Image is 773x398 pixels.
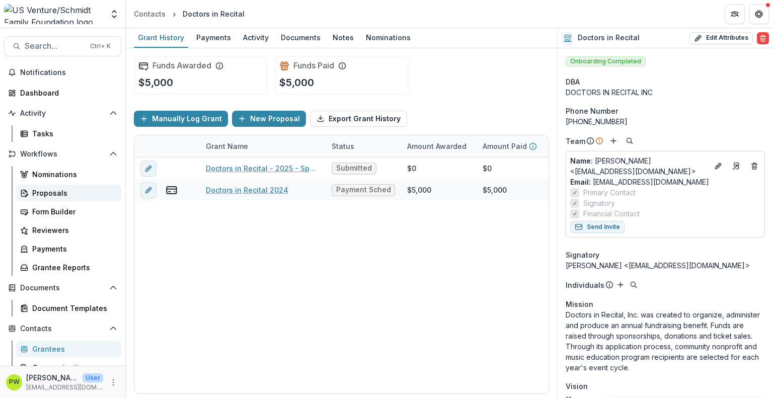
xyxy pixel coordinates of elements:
span: Onboarding Completed [566,56,646,66]
a: Notes [329,28,358,48]
div: Reviewers [32,225,113,235]
a: Contacts [130,7,170,21]
div: Form Builder [32,206,113,217]
div: $5,000 [483,185,507,195]
div: Notes [329,30,358,45]
a: Payments [192,28,235,48]
button: Edit [712,160,724,172]
a: Doctors in Recital - 2025 - Sponsorship Application Grant [206,163,320,174]
button: Open Documents [4,280,121,296]
div: Grantees [32,344,113,354]
button: edit [140,161,157,177]
span: Signatory [583,198,615,208]
a: Grant History [134,28,188,48]
div: $0 [483,163,492,174]
div: Status [326,135,401,157]
a: Doctors in Recital 2024 [206,185,288,195]
button: Search [628,279,640,291]
button: Notifications [4,64,121,81]
button: Add [614,279,627,291]
span: Mission [566,299,593,309]
div: Nominations [362,30,415,45]
div: Documents [277,30,325,45]
button: Search... [4,36,121,56]
div: Nominations [32,169,113,180]
a: Document Templates [16,300,121,316]
p: $5,000 [279,75,314,90]
button: Open Contacts [4,321,121,337]
button: edit [140,182,157,198]
button: Open Workflows [4,146,121,162]
span: Financial Contact [583,208,640,219]
p: Amount Paid [483,141,527,151]
div: Ctrl + K [88,41,113,52]
div: Document Templates [32,303,113,313]
h2: Funds Paid [293,61,334,70]
div: Grantee Reports [32,262,113,273]
div: Grant History [134,30,188,45]
p: [PERSON_NAME] <[EMAIL_ADDRESS][DOMAIN_NAME]> [570,155,708,177]
button: view-payments [166,184,178,196]
a: Nominations [16,166,121,183]
div: Grant Name [200,135,326,157]
div: Proposals [32,188,113,198]
button: Send Invite [570,221,625,233]
a: Documents [277,28,325,48]
span: Vision [566,381,588,391]
div: Amount Awarded [401,135,477,157]
div: Amount Paid [477,135,552,157]
div: Payments [192,30,235,45]
div: $5,000 [407,185,431,195]
a: Dashboard [4,85,121,101]
button: Manually Log Grant [134,111,228,127]
a: Email: [EMAIL_ADDRESS][DOMAIN_NAME] [570,177,709,187]
div: Dashboard [20,88,113,98]
span: Signatory [566,250,599,260]
a: Grantee Reports [16,259,121,276]
p: Team [566,136,585,146]
div: Communications [32,362,113,373]
button: Partners [725,4,745,24]
div: [PHONE_NUMBER] [566,116,765,127]
span: Payment Schedule [336,186,391,194]
button: Add [607,135,620,147]
span: Submitted [336,164,372,173]
a: Form Builder [16,203,121,220]
div: Activity [239,30,273,45]
a: Communications [16,359,121,376]
span: DBA [566,76,580,87]
nav: breadcrumb [130,7,249,21]
div: Amount Awarded [401,141,473,151]
div: [PERSON_NAME] <[EMAIL_ADDRESS][DOMAIN_NAME]> [566,260,765,271]
span: Search... [25,41,84,51]
div: DOCTORS IN RECITAL INC [566,87,765,98]
p: Individuals [566,280,604,290]
button: Open entity switcher [107,4,121,24]
span: Documents [20,284,105,292]
span: Activity [20,109,105,118]
p: $5,000 [138,75,173,90]
button: Deletes [748,160,760,172]
span: Workflows [20,150,105,158]
a: Reviewers [16,222,121,238]
button: Search [624,135,636,147]
button: Export Grant History [310,111,407,127]
p: Doctors in Recital, Inc. was created to organize, administer and produce an annual fundraising be... [566,309,765,373]
a: Activity [239,28,273,48]
button: Delete [757,32,769,44]
a: Proposals [16,185,121,201]
span: Notifications [20,68,117,77]
span: Contacts [20,325,105,333]
button: More [107,376,119,388]
a: Go to contact [728,158,744,174]
div: Doctors in Recital [183,9,245,19]
p: [PERSON_NAME] [26,372,79,383]
button: Open Activity [4,105,121,121]
a: Grantees [16,341,121,357]
div: $0 [407,163,416,174]
button: Edit Attributes [689,32,753,44]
